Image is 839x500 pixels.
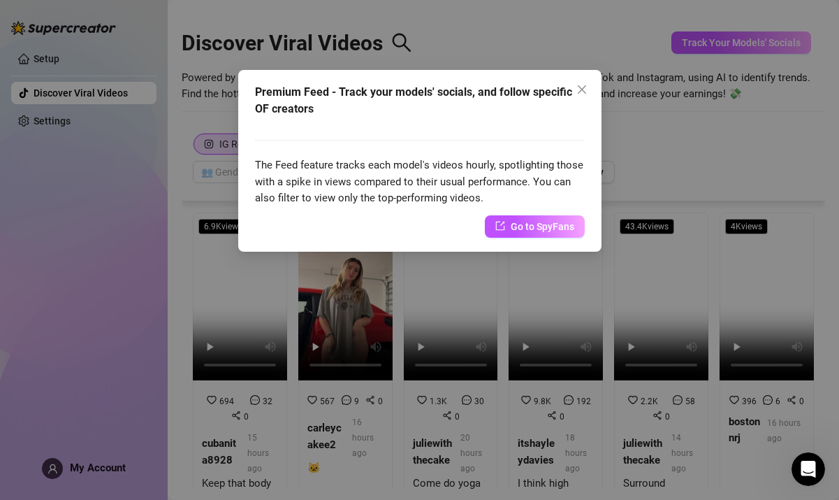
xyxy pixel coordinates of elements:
[576,84,588,95] span: close
[255,159,583,204] span: The Feed feature tracks each model's videos hourly, spotlighting those with a spike in views comp...
[255,84,585,117] div: Premium Feed - Track your models' socials, and follow specific OF creators
[495,221,505,231] span: export
[571,84,593,95] span: Close
[511,219,574,234] span: Go to SpyFans
[571,78,593,101] button: Close
[791,452,825,486] iframe: Intercom live chat
[485,215,585,238] a: Go to SpyFans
